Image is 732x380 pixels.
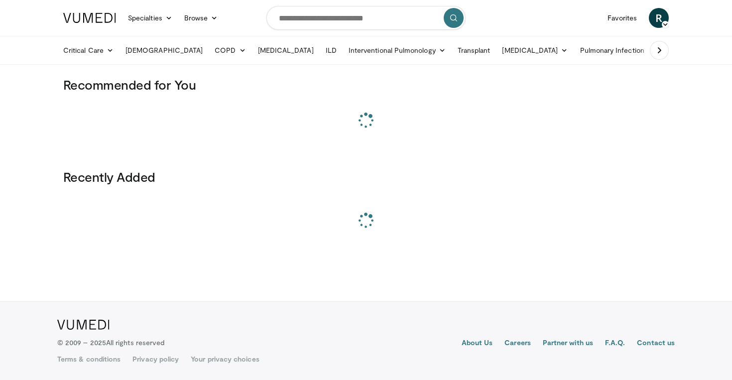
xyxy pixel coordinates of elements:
a: Privacy policy [132,354,179,364]
a: Transplant [452,40,496,60]
input: Search topics, interventions [266,6,466,30]
img: VuMedi Logo [57,320,110,330]
a: Contact us [637,338,675,350]
a: About Us [462,338,493,350]
span: All rights reserved [106,338,164,347]
a: [MEDICAL_DATA] [496,40,574,60]
img: VuMedi Logo [63,13,116,23]
a: Specialties [122,8,178,28]
p: © 2009 – 2025 [57,338,164,348]
a: [DEMOGRAPHIC_DATA] [120,40,209,60]
h3: Recommended for You [63,77,669,93]
a: ILD [320,40,343,60]
a: Careers [504,338,531,350]
a: Terms & conditions [57,354,121,364]
a: Your privacy choices [191,354,259,364]
a: COPD [209,40,251,60]
a: Favorites [602,8,643,28]
a: Browse [178,8,224,28]
a: Interventional Pulmonology [343,40,452,60]
a: [MEDICAL_DATA] [252,40,320,60]
a: Pulmonary Infection [574,40,660,60]
a: F.A.Q. [605,338,625,350]
a: Partner with us [543,338,593,350]
a: Critical Care [57,40,120,60]
h3: Recently Added [63,169,669,185]
a: R [649,8,669,28]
